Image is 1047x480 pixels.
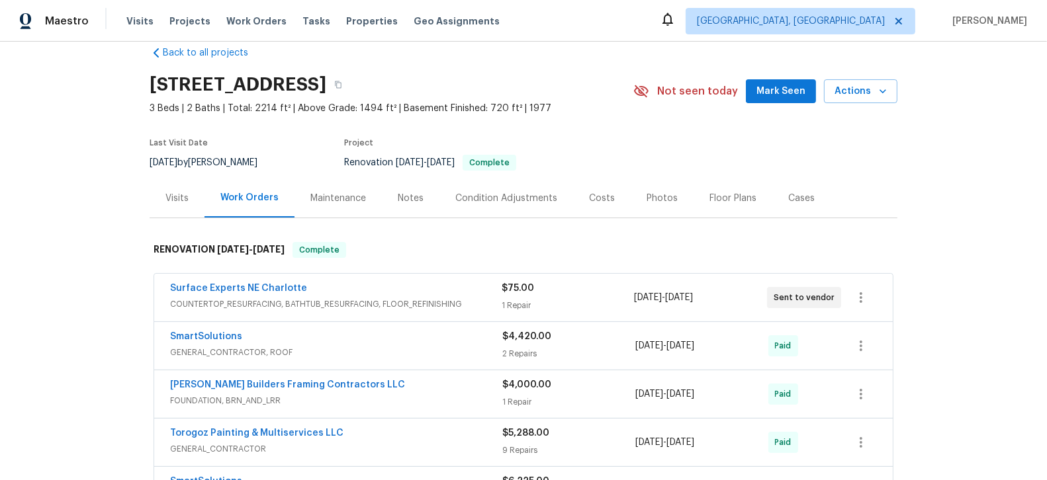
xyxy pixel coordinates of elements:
span: [DATE] [666,389,694,399]
span: Properties [346,15,398,28]
div: RENOVATION [DATE]-[DATE]Complete [150,229,897,271]
div: Floor Plans [709,192,756,205]
span: GENERAL_CONTRACTOR [170,442,502,456]
span: Renovation [344,158,516,167]
span: $4,420.00 [502,332,551,341]
span: COUNTERTOP_RESURFACING, BATHTUB_RESURFACING, FLOOR_REFINISHING [170,298,502,311]
span: [GEOGRAPHIC_DATA], [GEOGRAPHIC_DATA] [697,15,885,28]
button: Actions [824,79,897,104]
span: GENERAL_CONTRACTOR, ROOF [170,346,502,359]
span: Geo Assignments [414,15,500,28]
span: Project [344,139,373,147]
a: Torogoz Painting & Multiservices LLC [170,428,343,438]
a: Back to all projects [150,46,277,60]
span: Paid [775,339,797,352]
span: - [635,387,694,401]
div: 9 Repairs [502,444,635,457]
span: Paid [775,436,797,449]
div: 1 Repair [502,395,635,409]
span: [DATE] [666,438,694,447]
span: Mark Seen [756,83,805,100]
span: - [635,339,694,352]
div: by [PERSON_NAME] [150,155,273,171]
span: Complete [294,243,345,257]
a: Surface Experts NE Charlotte [170,284,307,293]
div: Costs [589,192,615,205]
div: 2 Repairs [502,347,635,360]
button: Mark Seen [746,79,816,104]
div: Cases [788,192,815,205]
span: Paid [775,387,797,401]
span: Not seen today [657,85,738,98]
div: Notes [398,192,424,205]
span: - [396,158,455,167]
div: Condition Adjustments [455,192,557,205]
span: [DATE] [150,158,177,167]
span: [DATE] [217,245,249,254]
span: [DATE] [635,341,663,350]
span: [DATE] [396,158,424,167]
span: Sent to vendor [774,291,840,304]
span: $4,000.00 [502,380,551,389]
button: Copy Address [326,73,350,97]
span: Maestro [45,15,89,28]
a: [PERSON_NAME] Builders Framing Contractors LLC [170,380,405,389]
a: SmartSolutions [170,332,242,341]
span: $75.00 [502,284,534,293]
span: Tasks [302,17,330,26]
h2: [STREET_ADDRESS] [150,78,326,91]
div: 1 Repair [502,299,634,312]
span: [DATE] [666,293,694,302]
span: Actions [835,83,887,100]
span: Complete [464,159,515,167]
span: [DATE] [635,438,663,447]
span: [DATE] [253,245,285,254]
span: Last Visit Date [150,139,208,147]
span: Work Orders [226,15,287,28]
div: Photos [647,192,678,205]
span: [DATE] [666,341,694,350]
span: Projects [169,15,210,28]
span: FOUNDATION, BRN_AND_LRR [170,394,502,407]
div: Maintenance [310,192,366,205]
span: - [635,436,694,449]
span: Visits [126,15,154,28]
span: - [217,245,285,254]
div: Visits [165,192,189,205]
span: [DATE] [427,158,455,167]
h6: RENOVATION [154,242,285,258]
span: $5,288.00 [502,428,549,438]
span: [PERSON_NAME] [947,15,1027,28]
span: [DATE] [635,293,662,302]
span: - [635,291,694,304]
span: 3 Beds | 2 Baths | Total: 2214 ft² | Above Grade: 1494 ft² | Basement Finished: 720 ft² | 1977 [150,102,633,115]
div: Work Orders [220,191,279,204]
span: [DATE] [635,389,663,399]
